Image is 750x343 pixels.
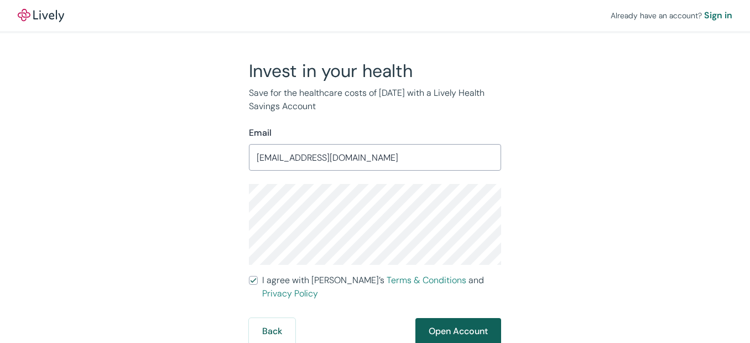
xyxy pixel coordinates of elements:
p: Save for the healthcare costs of [DATE] with a Lively Health Savings Account [249,86,501,113]
a: Terms & Conditions [387,274,466,286]
img: Lively [18,9,64,22]
label: Email [249,126,272,140]
div: Already have an account? [611,9,732,22]
a: Privacy Policy [262,288,318,299]
h2: Invest in your health [249,60,501,82]
a: LivelyLively [18,9,64,22]
a: Sign in [704,9,732,22]
span: I agree with [PERSON_NAME]’s and [262,274,501,300]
